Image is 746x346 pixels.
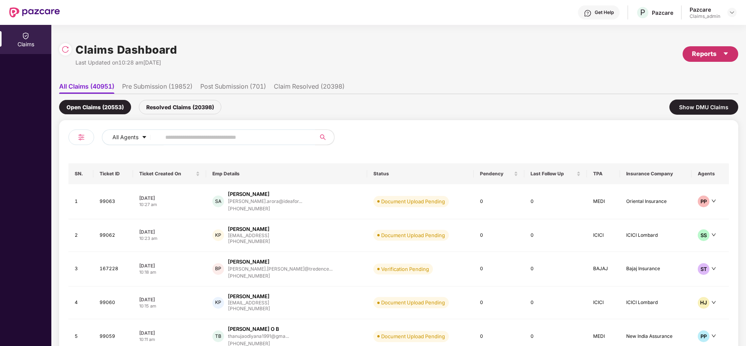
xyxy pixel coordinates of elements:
[587,184,620,219] td: MEDI
[584,9,592,17] img: svg+xml;base64,PHN2ZyBpZD0iSGVscC0zMngzMiIgeG1sbnM9Imh0dHA6Ly93d3cudzMub3JnLzIwMDAvc3ZnIiB3aWR0aD...
[474,287,524,319] td: 0
[68,252,93,287] td: 3
[723,51,729,57] span: caret-down
[711,199,716,203] span: down
[212,263,224,275] div: BP
[93,287,133,319] td: 99060
[139,229,200,235] div: [DATE]
[68,287,93,319] td: 4
[474,219,524,252] td: 0
[75,58,177,67] div: Last Updated on 10:28 am[DATE]
[698,297,709,309] div: HJ
[620,163,692,184] th: Insurance Company
[139,336,200,343] div: 10:11 am
[620,184,692,219] td: Oriental Insurance
[139,195,200,201] div: [DATE]
[228,238,270,245] div: [PHONE_NUMBER]
[729,9,735,16] img: svg+xml;base64,PHN2ZyBpZD0iRHJvcGRvd24tMzJ4MzIiIHhtbG5zPSJodHRwOi8vd3d3LnczLm9yZy8yMDAwL3N2ZyIgd2...
[139,296,200,303] div: [DATE]
[640,8,645,17] span: P
[711,334,716,338] span: down
[228,325,279,333] div: [PERSON_NAME] O B
[228,334,289,339] div: thanujaodiyana1991@gma...
[381,265,429,273] div: Verification Pending
[59,82,114,94] li: All Claims (40951)
[228,199,302,204] div: [PERSON_NAME].arora@ideafor...
[228,190,270,198] div: [PERSON_NAME]
[524,184,587,219] td: 0
[711,300,716,305] span: down
[68,163,93,184] th: SN.
[620,252,692,287] td: Bajaj Insurance
[381,299,445,306] div: Document Upload Pending
[212,196,224,207] div: SA
[711,266,716,271] span: down
[692,49,729,59] div: Reports
[59,100,131,114] div: Open Claims (20553)
[228,258,270,266] div: [PERSON_NAME]
[652,9,673,16] div: Pazcare
[93,163,133,184] th: Ticket ID
[212,229,224,241] div: KP
[669,100,738,115] div: Show DMU Claims
[698,330,709,342] div: PP
[212,330,224,342] div: TB
[206,163,367,184] th: Emp Details
[474,184,524,219] td: 0
[474,252,524,287] td: 0
[139,171,194,177] span: Ticket Created On
[228,293,270,300] div: [PERSON_NAME]
[61,45,69,53] img: svg+xml;base64,PHN2ZyBpZD0iUmVsb2FkLTMyeDMyIiB4bWxucz0iaHR0cDovL3d3dy53My5vcmcvMjAwMC9zdmciIHdpZH...
[75,41,177,58] h1: Claims Dashboard
[228,300,270,305] div: [EMAIL_ADDRESS]
[139,330,200,336] div: [DATE]
[139,201,200,208] div: 10:27 am
[524,219,587,252] td: 0
[315,129,334,145] button: search
[228,233,270,238] div: [EMAIL_ADDRESS]
[587,287,620,319] td: ICICI
[595,9,614,16] div: Get Help
[524,252,587,287] td: 0
[587,219,620,252] td: ICICI
[93,184,133,219] td: 99063
[698,196,709,207] div: PP
[474,163,524,184] th: Pendency
[690,6,720,13] div: Pazcare
[698,263,709,275] div: ST
[711,232,716,237] span: down
[524,287,587,319] td: 0
[228,205,302,213] div: [PHONE_NUMBER]
[587,252,620,287] td: BAJAJ
[692,163,729,184] th: Agents
[93,252,133,287] td: 167228
[212,297,224,309] div: KP
[139,262,200,269] div: [DATE]
[133,163,206,184] th: Ticket Created On
[228,273,333,280] div: [PHONE_NUMBER]
[102,129,164,145] button: All Agentscaret-down
[112,133,138,142] span: All Agents
[620,219,692,252] td: ICICI Lombard
[690,13,720,19] div: Claims_admin
[139,269,200,276] div: 10:18 am
[142,135,147,141] span: caret-down
[228,305,270,313] div: [PHONE_NUMBER]
[315,134,330,140] span: search
[93,219,133,252] td: 99062
[531,171,575,177] span: Last Follow Up
[228,266,333,271] div: [PERSON_NAME].[PERSON_NAME]@tredence...
[139,235,200,242] div: 10:23 am
[139,303,200,309] div: 10:15 am
[381,231,445,239] div: Document Upload Pending
[620,287,692,319] td: ICICI Lombard
[200,82,266,94] li: Post Submission (701)
[139,100,221,114] div: Resolved Claims (20398)
[480,171,512,177] span: Pendency
[22,32,30,40] img: svg+xml;base64,PHN2ZyBpZD0iQ2xhaW0iIHhtbG5zPSJodHRwOi8vd3d3LnczLm9yZy8yMDAwL3N2ZyIgd2lkdGg9IjIwIi...
[524,163,587,184] th: Last Follow Up
[9,7,60,17] img: New Pazcare Logo
[122,82,193,94] li: Pre Submission (19852)
[228,225,270,233] div: [PERSON_NAME]
[274,82,345,94] li: Claim Resolved (20398)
